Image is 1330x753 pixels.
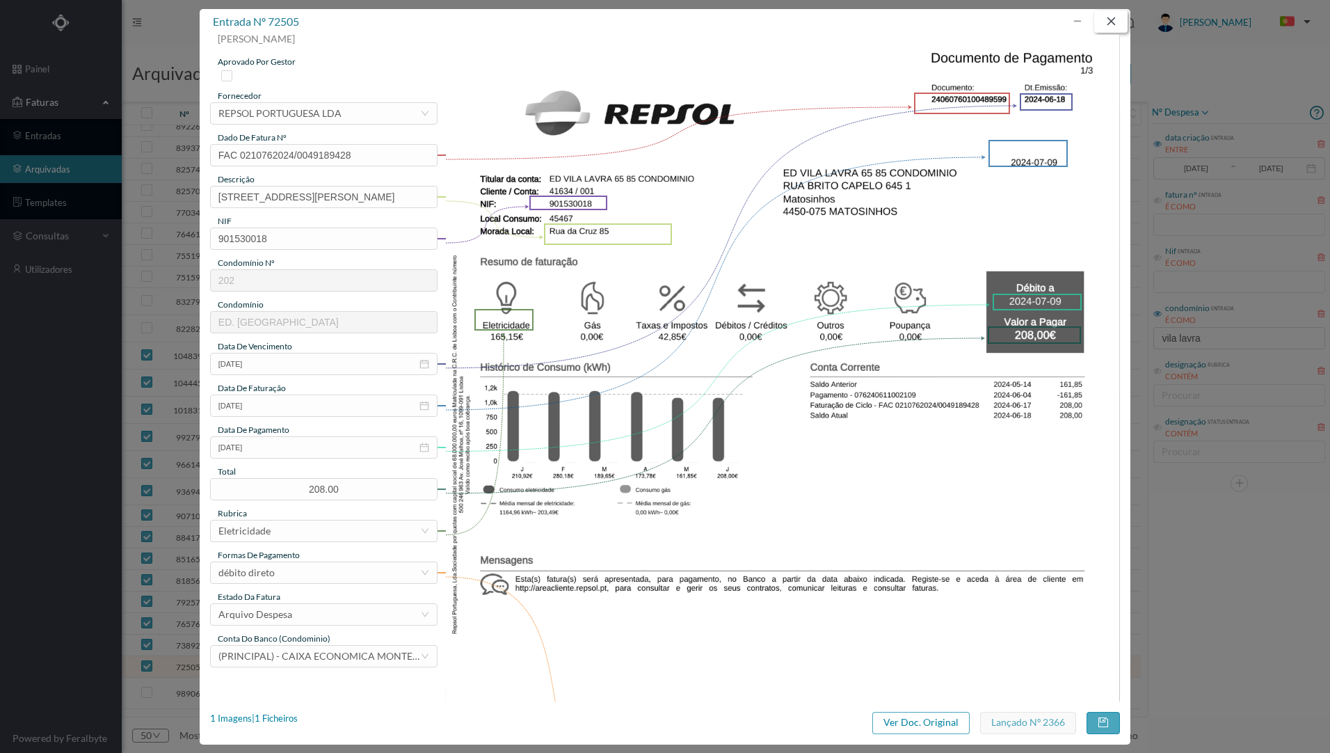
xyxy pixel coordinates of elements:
[218,103,342,124] div: REPSOL PORTUGUESA LDA
[218,90,262,101] span: fornecedor
[421,109,429,118] i: icon: down
[218,562,275,583] div: débito direto
[218,604,292,625] div: Arquivo Despesa
[218,650,542,662] span: (PRINCIPAL) - CAIXA ECONOMICA MONTEPIO GERAL ([FINANCIAL_ID])
[210,712,298,726] div: 1 Imagens | 1 Ficheiros
[419,401,429,411] i: icon: calendar
[421,610,429,619] i: icon: down
[218,633,330,644] span: conta do banco (condominio)
[218,508,247,518] span: rubrica
[421,569,429,577] i: icon: down
[218,383,286,393] span: data de faturação
[218,299,264,310] span: condomínio
[218,216,232,226] span: NIF
[218,550,300,560] span: Formas de Pagamento
[218,56,296,67] span: aprovado por gestor
[419,359,429,369] i: icon: calendar
[419,443,429,452] i: icon: calendar
[213,15,299,28] span: entrada nº 72505
[218,174,255,184] span: descrição
[1269,11,1316,33] button: PT
[218,341,292,351] span: data de vencimento
[210,31,438,56] div: [PERSON_NAME]
[218,257,275,268] span: condomínio nº
[218,132,287,143] span: dado de fatura nº
[218,592,280,602] span: estado da fatura
[421,652,429,660] i: icon: down
[421,527,429,535] i: icon: down
[980,712,1076,734] button: Lançado nº 2366
[872,712,970,734] button: Ver Doc. Original
[218,521,271,541] div: Eletricidade
[218,425,289,435] span: data de pagamento
[218,466,236,477] span: total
